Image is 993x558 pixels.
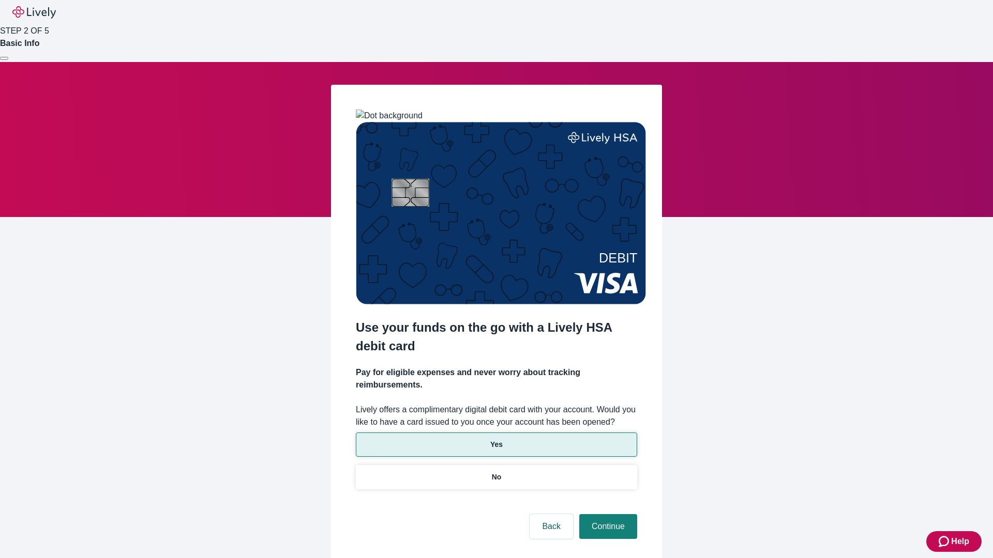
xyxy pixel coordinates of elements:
[356,122,646,304] img: Debit card
[530,514,573,539] button: Back
[356,404,637,428] label: Lively offers a complimentary digital debit card with your account. Would you like to have a card...
[939,535,951,548] svg: Zendesk support icon
[12,6,56,19] img: Lively
[951,535,969,548] span: Help
[356,318,637,355] h2: Use your funds on the go with a Lively HSA debit card
[490,439,503,450] p: Yes
[356,110,423,122] img: Dot background
[356,465,637,489] button: No
[492,472,502,483] p: No
[579,514,637,539] button: Continue
[926,531,982,552] button: Zendesk support iconHelp
[356,366,637,391] h4: Pay for eligible expenses and never worry about tracking reimbursements.
[356,432,637,457] button: Yes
